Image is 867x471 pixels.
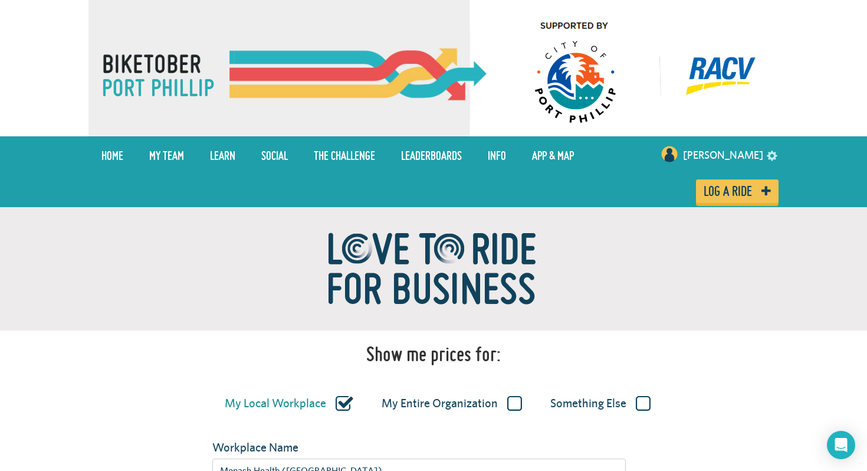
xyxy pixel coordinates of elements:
a: App & Map [523,140,583,170]
label: My Local Workplace [225,396,353,411]
a: My team [140,140,193,170]
div: Open Intercom Messenger [827,431,855,459]
a: The Challenge [305,140,384,170]
a: Log a ride [696,179,779,203]
h1: Show me prices for: [366,342,501,366]
a: Social [252,140,297,170]
label: Something Else [550,396,651,411]
img: User profile image [660,145,679,163]
a: LEARN [201,140,244,170]
label: Workplace Name [203,439,347,456]
a: [PERSON_NAME] [683,141,763,169]
label: My Entire Organization [382,396,522,411]
a: Home [93,140,132,170]
img: ltr_for_biz-e6001c5fe4d5a622ce57f6846a52a92b55b8f49da94d543b329e0189dcabf444.png [286,207,581,331]
a: Leaderboards [392,140,471,170]
span: Log a ride [704,186,752,197]
a: settings drop down toggle [767,149,777,161]
a: Info [479,140,515,170]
